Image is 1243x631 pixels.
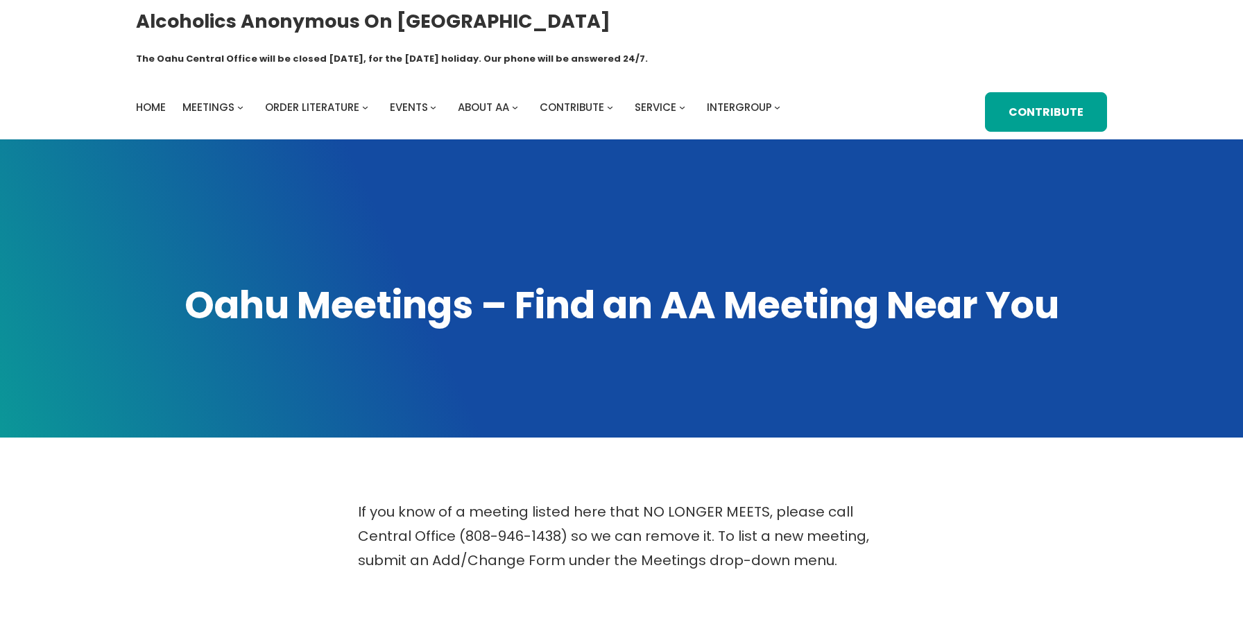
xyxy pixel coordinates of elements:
[237,104,243,110] button: Meetings submenu
[362,104,368,110] button: Order Literature submenu
[358,500,885,573] p: If you know of a meeting listed here that NO LONGER MEETS, please call Central Office (808-946-14...
[390,100,428,114] span: Events
[540,98,604,117] a: Contribute
[136,98,166,117] a: Home
[607,104,613,110] button: Contribute submenu
[182,100,234,114] span: Meetings
[136,100,166,114] span: Home
[390,98,428,117] a: Events
[136,52,648,66] h1: The Oahu Central Office will be closed [DATE], for the [DATE] holiday. Our phone will be answered...
[774,104,780,110] button: Intergroup submenu
[512,104,518,110] button: About AA submenu
[182,98,234,117] a: Meetings
[707,100,772,114] span: Intergroup
[707,98,772,117] a: Intergroup
[430,104,436,110] button: Events submenu
[679,104,685,110] button: Service submenu
[136,98,785,117] nav: Intergroup
[635,98,676,117] a: Service
[265,100,359,114] span: Order Literature
[458,100,509,114] span: About AA
[458,98,509,117] a: About AA
[635,100,676,114] span: Service
[136,280,1107,331] h1: Oahu Meetings – Find an AA Meeting Near You
[136,5,610,37] a: Alcoholics Anonymous on [GEOGRAPHIC_DATA]
[985,92,1107,132] a: Contribute
[540,100,604,114] span: Contribute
